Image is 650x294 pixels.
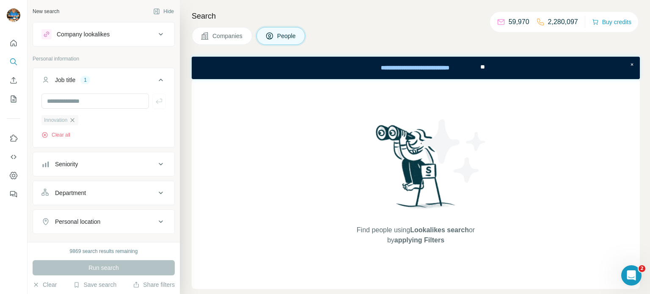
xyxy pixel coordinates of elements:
button: Personal location [33,212,174,232]
button: Quick start [7,36,20,51]
span: applying Filters [394,236,444,244]
button: Share filters [133,280,175,289]
button: Use Surfe on LinkedIn [7,131,20,146]
div: New search [33,8,59,15]
div: Seniority [55,160,78,168]
button: Feedback [7,187,20,202]
div: Personal location [55,217,100,226]
button: Department [33,183,174,203]
button: Save search [73,280,116,289]
p: 2,280,097 [548,17,578,27]
button: Job title1 [33,70,174,93]
span: Lookalikes search [410,226,469,234]
div: Department [55,189,86,197]
div: Company lookalikes [57,30,110,38]
button: Seniority [33,154,174,174]
h4: Search [192,10,640,22]
p: 59,970 [509,17,529,27]
span: Innovation [44,116,67,124]
button: Clear all [41,131,70,139]
img: Surfe Illustration - Stars [416,113,492,189]
button: Company lookalikes [33,24,174,44]
span: Companies [212,32,243,40]
button: Search [7,54,20,69]
button: My lists [7,91,20,107]
button: Use Surfe API [7,149,20,165]
button: Enrich CSV [7,73,20,88]
div: 9869 search results remaining [70,247,138,255]
button: Hide [147,5,180,18]
iframe: Intercom live chat [621,265,642,286]
img: Avatar [7,8,20,22]
div: 1 [80,76,90,84]
span: 2 [639,265,645,272]
span: People [277,32,297,40]
iframe: Banner [192,57,640,79]
span: Find people using or by [348,225,483,245]
button: Dashboard [7,168,20,183]
div: Job title [55,76,75,84]
p: Personal information [33,55,175,63]
img: Surfe Illustration - Woman searching with binoculars [372,123,460,217]
button: Buy credits [592,16,631,28]
button: Clear [33,280,57,289]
